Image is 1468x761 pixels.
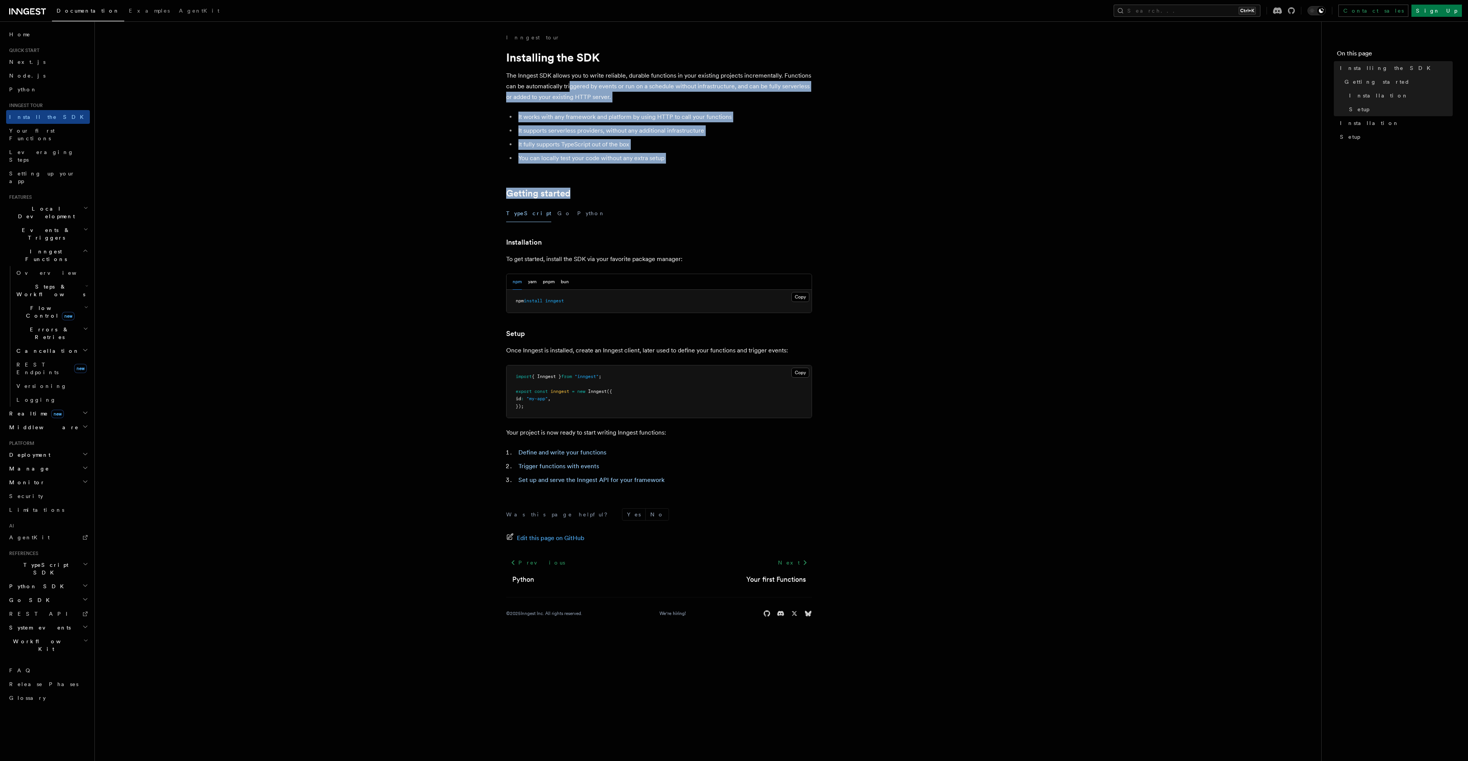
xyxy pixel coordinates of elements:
[6,124,90,145] a: Your first Functions
[9,128,55,141] span: Your first Functions
[1346,102,1453,116] a: Setup
[516,396,521,401] span: id
[506,556,569,570] a: Previous
[9,31,31,38] span: Home
[6,448,90,462] button: Deployment
[506,50,812,64] h1: Installing the SDK
[6,110,90,124] a: Install the SDK
[526,396,548,401] span: "my-app"
[557,205,571,222] button: Go
[513,274,522,290] button: npm
[1340,64,1435,72] span: Installing the SDK
[6,531,90,544] a: AgentKit
[577,389,585,394] span: new
[518,476,664,484] a: Set up and serve the Inngest API for your framework
[124,2,174,21] a: Examples
[588,389,607,394] span: Inngest
[13,379,90,393] a: Versioning
[561,274,569,290] button: bun
[506,254,812,264] p: To get started, install the SDK via your favorite package manager:
[506,511,613,518] p: Was this page helpful?
[6,47,39,54] span: Quick start
[506,34,560,41] a: Inngest tour
[52,2,124,21] a: Documentation
[622,509,645,520] button: Yes
[6,479,45,486] span: Monitor
[6,691,90,705] a: Glossary
[528,274,537,290] button: yarn
[9,681,78,687] span: Release Phases
[13,358,90,379] a: REST Endpointsnew
[6,561,83,576] span: TypeScript SDK
[1411,5,1462,17] a: Sign Up
[6,462,90,475] button: Manage
[561,374,572,379] span: from
[6,583,68,590] span: Python SDK
[1345,78,1410,86] span: Getting started
[6,489,90,503] a: Security
[6,226,83,242] span: Events & Triggers
[13,326,83,341] span: Errors & Retries
[6,503,90,517] a: Limitations
[74,364,87,373] span: new
[6,28,90,41] a: Home
[6,223,90,245] button: Events & Triggers
[9,73,45,79] span: Node.js
[506,237,542,248] a: Installation
[548,396,550,401] span: ,
[517,533,585,544] span: Edit this page on GitHub
[6,558,90,579] button: TypeScript SDK
[6,523,14,529] span: AI
[1340,133,1360,141] span: Setup
[9,493,43,499] span: Security
[516,298,524,303] span: npm
[6,621,90,634] button: System events
[1307,6,1326,15] button: Toggle dark mode
[6,593,90,607] button: Go SDK
[62,312,75,320] span: new
[6,624,71,631] span: System events
[607,389,612,394] span: ({
[516,389,532,394] span: export
[9,507,64,513] span: Limitations
[1340,119,1399,127] span: Installation
[6,410,64,417] span: Realtime
[6,55,90,69] a: Next.js
[13,266,90,280] a: Overview
[1341,75,1453,89] a: Getting started
[9,667,34,673] span: FAQ
[518,449,606,456] a: Define and write your functions
[6,451,50,459] span: Deployment
[6,475,90,489] button: Monitor
[516,374,532,379] span: import
[516,112,812,122] li: It works with any framework and platform by using HTTP to call your functions
[9,59,45,65] span: Next.js
[13,283,85,298] span: Steps & Workflows
[1349,105,1369,113] span: Setup
[6,550,38,557] span: References
[6,607,90,621] a: REST API
[13,304,84,320] span: Flow Control
[6,677,90,691] a: Release Phases
[575,374,599,379] span: "inngest"
[545,298,564,303] span: inngest
[791,368,809,378] button: Copy
[506,345,812,356] p: Once Inngest is installed, create an Inngest client, later used to define your functions and trig...
[13,323,90,344] button: Errors & Retries
[6,420,90,434] button: Middleware
[506,533,585,544] a: Edit this page on GitHub
[13,280,90,301] button: Steps & Workflows
[6,194,32,200] span: Features
[51,410,64,418] span: new
[1338,5,1408,17] a: Contact sales
[6,423,79,431] span: Middleware
[6,407,90,420] button: Realtimenew
[6,638,83,653] span: Workflow Kit
[516,139,812,150] li: It fully supports TypeScript out of the box
[129,8,170,14] span: Examples
[506,427,812,438] p: Your project is now ready to start writing Inngest functions:
[506,205,551,222] button: TypeScript
[518,462,599,470] a: Trigger functions with events
[174,2,224,21] a: AgentKit
[1337,49,1453,61] h4: On this page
